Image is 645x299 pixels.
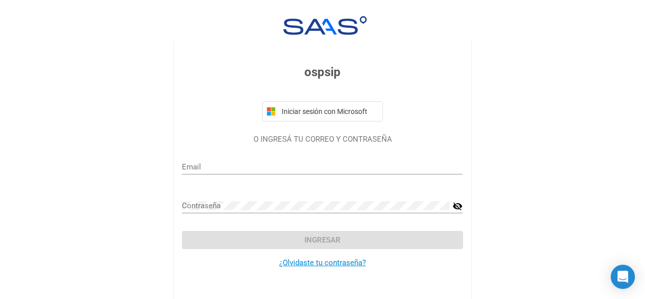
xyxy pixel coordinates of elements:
[611,265,635,289] div: Open Intercom Messenger
[453,200,463,212] mat-icon: visibility_off
[182,63,463,81] h3: ospsip
[304,235,341,245] span: Ingresar
[262,101,383,122] button: Iniciar sesión con Microsoft
[182,134,463,145] p: O INGRESÁ TU CORREO Y CONTRASEÑA
[182,231,463,249] button: Ingresar
[279,258,366,267] a: ¿Olvidaste tu contraseña?
[280,107,378,115] span: Iniciar sesión con Microsoft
